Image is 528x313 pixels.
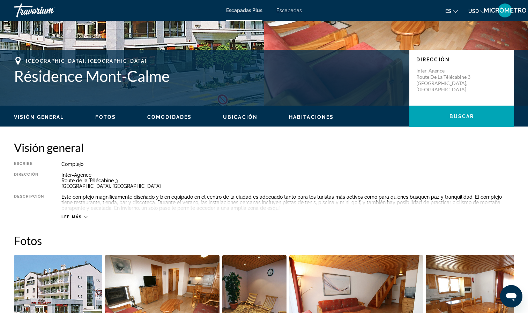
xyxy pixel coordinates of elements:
[226,8,262,13] a: Escapadas Plus
[500,285,522,307] iframe: Botón para iniciar la ventana de mensajería
[61,172,514,189] div: Inter-Agence Route de la Télécabine 3 [GEOGRAPHIC_DATA], [GEOGRAPHIC_DATA]
[416,57,507,62] p: Dirección
[484,7,527,14] span: MICRÓMETRO
[95,114,116,120] button: Fotos
[468,8,479,14] span: USD
[289,114,334,120] button: Habitaciones
[409,106,514,127] button: Buscar
[61,161,514,167] div: Complejo
[449,114,474,119] span: Buscar
[468,6,485,16] button: Cambiar moneda
[445,8,451,14] span: es
[496,3,514,18] button: Menú de usuario
[14,194,44,211] div: Descripción
[26,58,147,64] span: [GEOGRAPHIC_DATA], [GEOGRAPHIC_DATA]
[14,67,402,85] h1: Résidence Mont-Calme
[14,172,44,189] div: Dirección
[14,140,514,154] h2: Visión general
[61,194,514,211] div: Este complejo magníficamente diseñado y bien equipado en el centro de la ciudad es adecuado tanto...
[223,114,258,120] button: Ubicación
[147,114,192,120] button: Comodidades
[445,6,458,16] button: Cambiar idioma
[61,215,82,219] span: Lee más
[14,161,44,167] div: Escribe
[14,114,64,120] button: Visión general
[14,234,514,247] h2: Fotos
[416,68,472,93] p: Inter-Agence Route de la Télécabine 3 [GEOGRAPHIC_DATA], [GEOGRAPHIC_DATA]
[14,1,84,20] a: Travorium
[276,8,302,13] a: Escapadas
[61,214,88,220] button: Lee más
